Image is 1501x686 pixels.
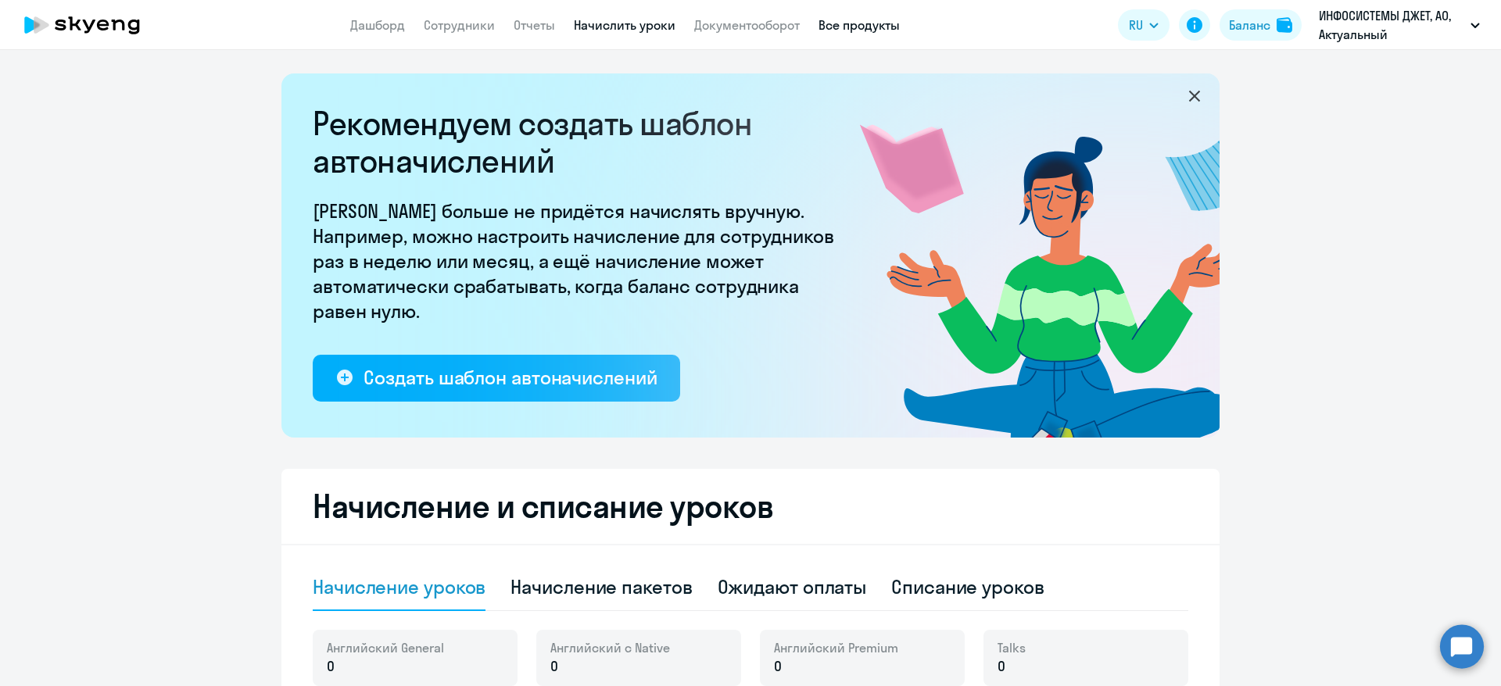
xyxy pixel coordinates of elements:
[998,639,1026,656] span: Talks
[1229,16,1270,34] div: Баланс
[313,198,844,323] p: [PERSON_NAME] больше не придётся начислять вручную. Например, можно настроить начисление для сотр...
[718,574,867,599] div: Ожидают оплаты
[313,574,485,599] div: Начисление уроков
[1118,9,1170,41] button: RU
[313,355,680,402] button: Создать шаблон автоначислений
[327,656,335,677] span: 0
[1129,16,1143,34] span: RU
[424,17,495,33] a: Сотрудники
[819,17,900,33] a: Все продукты
[327,639,444,656] span: Английский General
[313,105,844,180] h2: Рекомендуем создать шаблон автоначислений
[313,488,1188,525] h2: Начисление и списание уроков
[694,17,800,33] a: Документооборот
[510,574,692,599] div: Начисление пакетов
[1220,9,1302,41] button: Балансbalance
[998,656,1005,677] span: 0
[514,17,555,33] a: Отчеты
[350,17,405,33] a: Дашборд
[364,365,657,390] div: Создать шаблон автоначислений
[550,639,670,656] span: Английский с Native
[774,639,898,656] span: Английский Premium
[1319,6,1464,44] p: ИНФОСИСТЕМЫ ДЖЕТ, АО, Актуальный Инфосистемы Джет
[891,574,1044,599] div: Списание уроков
[1311,6,1488,44] button: ИНФОСИСТЕМЫ ДЖЕТ, АО, Актуальный Инфосистемы Джет
[574,17,675,33] a: Начислить уроки
[774,656,782,677] span: 0
[550,656,558,677] span: 0
[1277,17,1292,33] img: balance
